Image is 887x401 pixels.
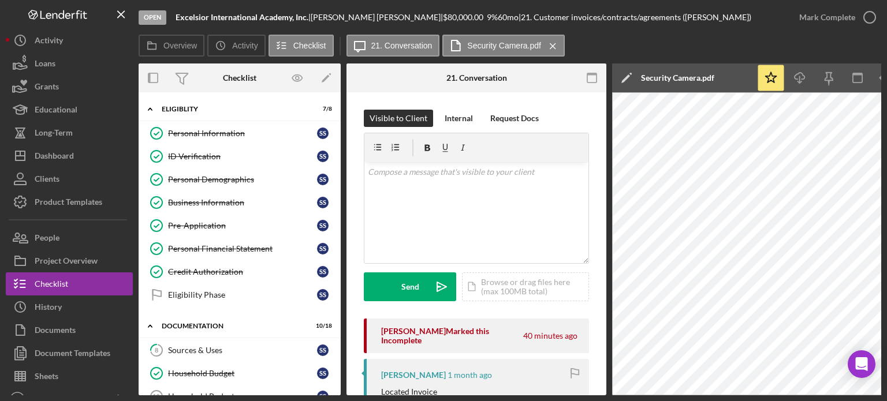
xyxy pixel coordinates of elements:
[439,110,479,127] button: Internal
[35,52,55,78] div: Loans
[168,244,317,253] div: Personal Financial Statement
[6,295,133,318] button: History
[317,151,329,162] div: S S
[144,339,335,362] a: 8Sources & UsesSS
[6,98,133,121] button: Educational
[207,35,265,57] button: Activity
[485,110,545,127] button: Request Docs
[168,346,317,355] div: Sources & Uses
[641,73,714,83] div: Security Camera.pdf
[311,13,443,22] div: [PERSON_NAME] [PERSON_NAME] |
[317,266,329,278] div: S S
[168,290,317,299] div: Eligibility Phase
[6,144,133,167] button: Dashboard
[232,41,258,50] label: Activity
[401,272,419,301] div: Send
[35,226,59,252] div: People
[6,190,133,213] a: Product Templates
[364,272,456,301] button: Send
[487,13,498,22] div: 9 %
[144,237,335,260] a: Personal Financial StatementSS
[168,175,317,184] div: Personal Demographics
[168,129,317,138] div: Personal Information
[6,272,133,295] button: Checklist
[498,13,519,22] div: 60 mo
[448,370,492,380] time: 2025-07-22 13:40
[346,35,440,57] button: 21. Conversation
[35,121,73,147] div: Long-Term
[139,10,166,25] div: Open
[6,29,133,52] button: Activity
[152,393,159,400] tspan: 10
[168,369,317,378] div: Household Budget
[523,331,577,340] time: 2025-08-27 17:07
[293,41,326,50] label: Checklist
[6,365,133,388] button: Sheets
[6,226,133,249] button: People
[144,283,335,306] a: Eligibility PhaseSS
[155,346,158,354] tspan: 8
[139,35,204,57] button: Overview
[317,197,329,208] div: S S
[445,110,473,127] div: Internal
[6,342,133,365] button: Document Templates
[144,191,335,214] a: Business InformationSS
[35,342,110,368] div: Document Templates
[6,167,133,190] button: Clients
[317,368,329,379] div: S S
[317,243,329,254] div: S S
[35,190,102,216] div: Product Templates
[162,106,303,113] div: Eligiblity
[364,110,433,127] button: Visible to Client
[788,6,881,29] button: Mark Complete
[269,35,334,57] button: Checklist
[163,41,197,50] label: Overview
[381,385,437,398] p: Located Invoice
[848,350,875,378] div: Open Intercom Messenger
[6,121,133,144] button: Long-Term
[370,110,427,127] div: Visible to Client
[168,392,317,401] div: Household Budget
[6,318,133,342] button: Documents
[317,289,329,301] div: S S
[144,362,335,385] a: Household BudgetSS
[223,73,256,83] div: Checklist
[519,13,751,22] div: | 21. Customer invoices/contracts/agreements ([PERSON_NAME])
[144,214,335,237] a: Pre-ApplicationSS
[317,220,329,231] div: S S
[144,260,335,283] a: Credit AuthorizationSS
[35,272,68,298] div: Checklist
[799,6,855,29] div: Mark Complete
[144,168,335,191] a: Personal DemographicsSS
[442,35,565,57] button: Security Camera.pdf
[35,249,98,275] div: Project Overview
[35,75,59,101] div: Grants
[6,52,133,75] button: Loans
[168,267,317,276] div: Credit Authorization
[35,365,58,391] div: Sheets
[490,110,539,127] div: Request Docs
[35,29,63,55] div: Activity
[6,249,133,272] button: Project Overview
[381,370,446,380] div: [PERSON_NAME]
[144,122,335,145] a: Personal InformationSS
[35,144,74,170] div: Dashboard
[176,12,308,22] b: Excelsior International Academy, Inc.
[35,295,62,321] div: History
[371,41,433,50] label: 21. Conversation
[6,75,133,98] button: Grants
